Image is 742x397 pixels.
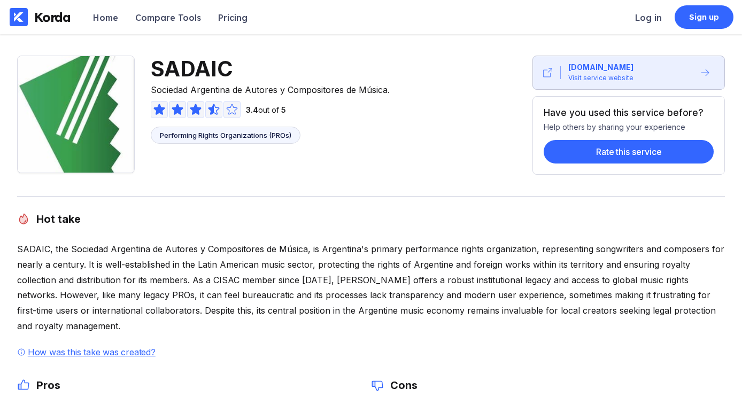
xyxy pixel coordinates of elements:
[93,12,118,23] div: Home
[34,9,71,25] div: Korda
[675,5,733,29] a: Sign up
[151,82,390,96] span: Sociedad Argentina de Autores y Compositores de Música.
[544,131,714,164] a: Rate this service
[568,62,633,73] div: [DOMAIN_NAME]
[151,56,390,82] span: SADAIC
[596,146,662,157] div: Rate this service
[218,12,248,23] div: Pricing
[160,131,291,139] div: Performing Rights Organizations (PROs)
[384,379,418,392] h2: Cons
[544,118,714,131] div: Help others by sharing your experience
[544,107,708,118] div: Have you used this service before?
[281,105,286,114] span: 5
[17,56,135,173] img: SADAIC
[246,105,258,114] span: 3.4
[30,213,81,225] h2: Hot take
[17,242,725,334] div: SADAIC, the Sociedad Argentina de Autores y Compositores de Música, is Argentina's primary perfor...
[151,127,300,144] a: Performing Rights Organizations (PROs)
[532,56,725,90] button: [DOMAIN_NAME]Visit service website
[30,379,60,392] h2: Pros
[26,347,158,357] div: How was this take was created?
[568,73,633,83] div: Visit service website
[635,12,662,23] div: Log in
[689,12,720,22] div: Sign up
[242,105,286,114] div: out of
[135,12,201,23] div: Compare Tools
